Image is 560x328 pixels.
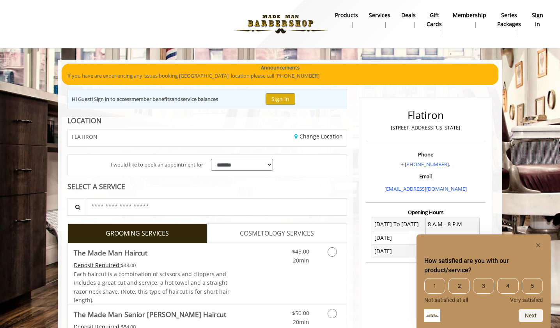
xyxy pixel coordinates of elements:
[261,64,299,72] b: Announcements
[67,72,493,80] p: If you have are experiencing any issues booking [GEOGRAPHIC_DATA] location please call [PHONE_NUM...
[74,270,230,304] span: Each haircut is a combination of scissors and clippers and includes a great cut and service, a ho...
[72,95,218,103] div: Hi Guest! Sign in to access and
[510,297,543,303] span: Very satisfied
[473,278,494,294] span: 3
[368,110,484,121] h2: Flatiron
[401,161,450,168] a: + [PHONE_NUMBER].
[448,278,470,294] span: 2
[533,241,543,250] button: Hide survey
[74,247,147,258] b: The Made Man Haircut
[519,309,543,322] button: Next question
[427,11,442,28] b: gift cards
[453,11,486,20] b: Membership
[372,231,426,245] td: [DATE]
[67,183,347,190] div: SELECT A SERVICE
[111,161,203,169] span: I would like to book an appointment for
[67,198,87,216] button: Service Search
[292,248,309,255] span: $45.00
[497,11,521,28] b: Series packages
[372,218,426,231] td: [DATE] To [DATE]
[425,218,479,231] td: 8 A.M - 8 P.M
[396,10,421,30] a: DealsDeals
[74,261,230,269] div: $48.00
[74,309,226,320] b: The Made Man Senior [PERSON_NAME] Haircut
[227,3,334,46] img: Made Man Barbershop logo
[424,278,543,303] div: How satisfied are you with our product/service? Select an option from 1 to 5, with 1 being Not sa...
[363,10,396,30] a: ServicesServices
[368,152,484,157] h3: Phone
[131,96,172,103] b: member benefits
[368,124,484,132] p: [STREET_ADDRESS][US_STATE]
[181,96,218,103] b: service balances
[368,174,484,179] h3: Email
[74,261,121,269] span: This service needs some Advance to be paid before we block your appointment
[424,241,543,322] div: How satisfied are you with our product/service? Select an option from 1 to 5, with 1 being Not sa...
[385,185,467,192] a: [EMAIL_ADDRESS][DOMAIN_NAME]
[72,134,97,140] span: FLATIRON
[106,229,169,239] span: GROOMING SERVICES
[294,133,343,140] a: Change Location
[401,11,416,20] b: Deals
[532,11,543,28] b: sign in
[266,93,295,105] button: Sign In
[492,10,526,39] a: Series packagesSeries packages
[67,116,101,125] b: LOCATION
[424,297,468,303] span: Not satisfied at all
[372,245,426,258] td: [DATE]
[447,10,492,30] a: MembershipMembership
[369,11,390,20] b: Services
[522,278,543,294] span: 5
[526,10,549,30] a: sign insign in
[240,229,314,239] span: COSMETOLOGY SERVICES
[293,318,309,326] span: 20min
[424,278,445,294] span: 1
[424,256,543,275] h2: How satisfied are you with our product/service? Select an option from 1 to 5, with 1 being Not sa...
[293,257,309,264] span: 20min
[421,10,447,39] a: Gift cardsgift cards
[335,11,358,20] b: products
[425,231,479,245] td: 8 A.M - 7 P.M
[330,10,363,30] a: Productsproducts
[292,309,309,317] span: $50.00
[497,278,518,294] span: 4
[366,209,486,215] h3: Opening Hours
